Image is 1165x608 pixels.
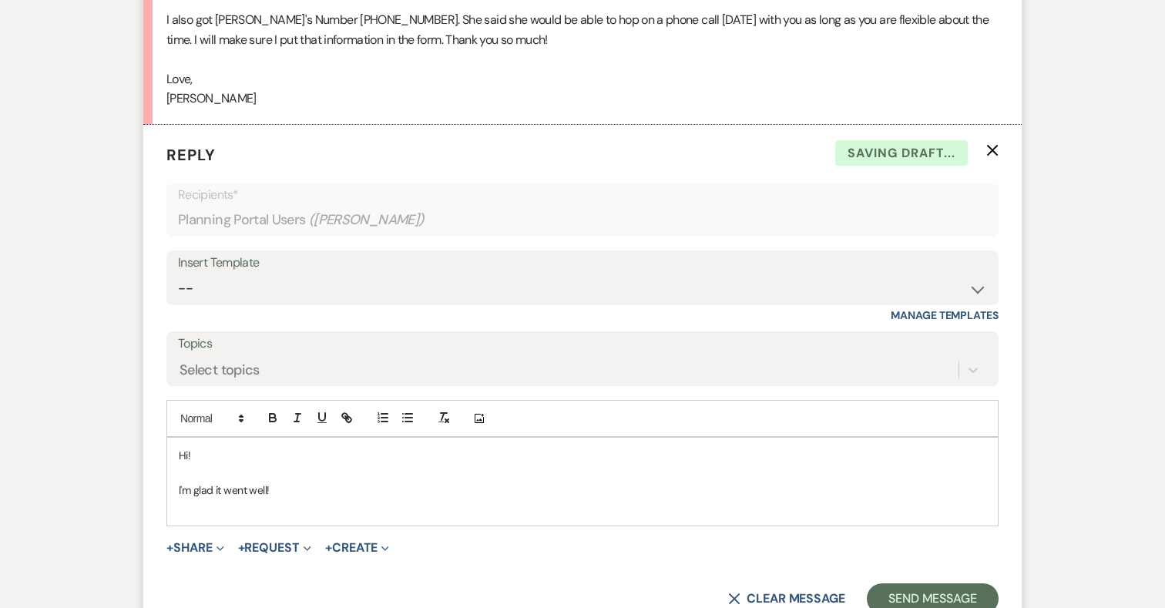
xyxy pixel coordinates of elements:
span: ( [PERSON_NAME] ) [309,210,425,230]
button: Create [325,542,389,554]
p: Recipients* [178,185,987,205]
label: Topics [178,333,987,355]
button: Request [238,542,311,554]
p: I'm glad it went well! [179,482,986,499]
a: Manage Templates [891,308,999,322]
span: Saving draft... [835,140,968,166]
span: + [325,542,332,554]
div: Select topics [180,360,260,381]
p: Love, [166,69,999,89]
p: I also got [PERSON_NAME]'s Number [PHONE_NUMBER]. She said she would be able to hop on a phone ca... [166,10,999,49]
span: + [238,542,245,554]
div: Planning Portal Users [178,205,987,235]
button: Clear message [728,593,845,605]
p: Hi! [179,447,986,464]
div: Insert Template [178,252,987,274]
button: Share [166,542,224,554]
span: Reply [166,145,216,165]
p: [PERSON_NAME] [166,89,999,109]
span: + [166,542,173,554]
